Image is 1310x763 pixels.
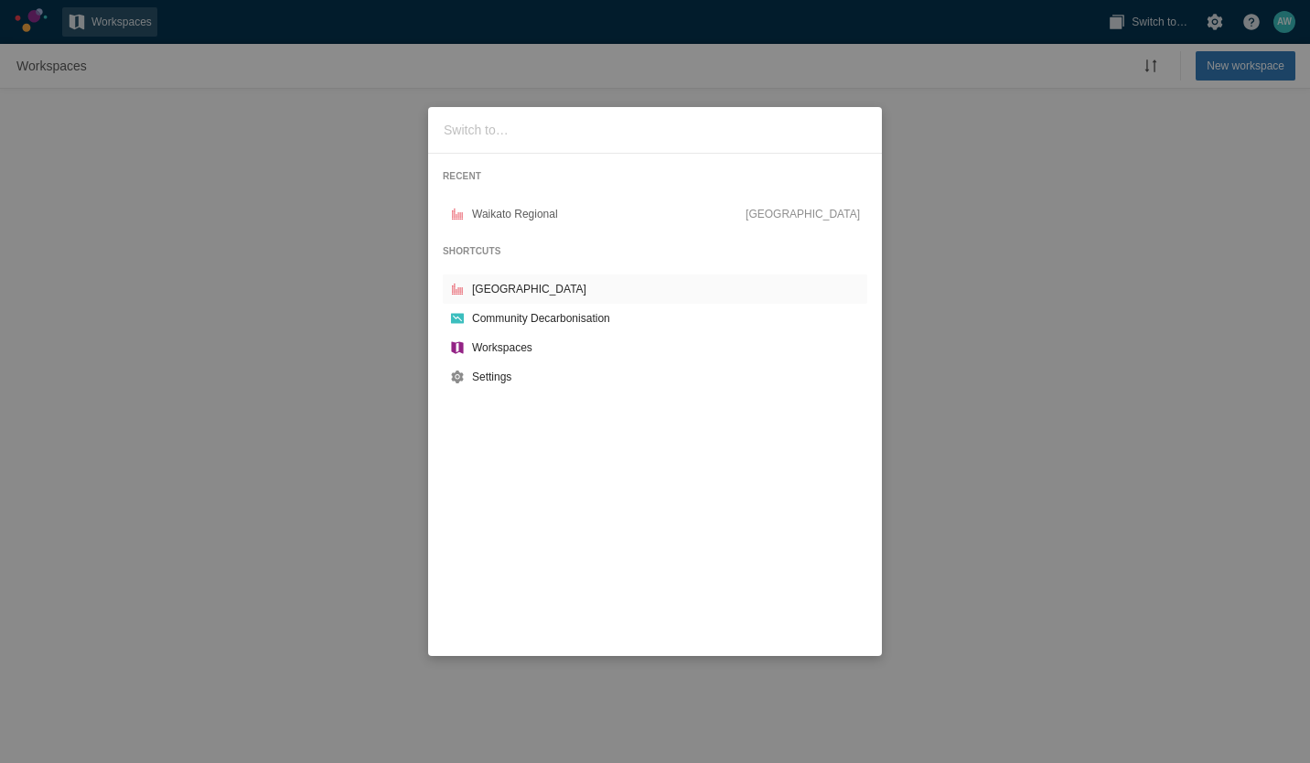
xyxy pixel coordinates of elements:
div: Settings [472,368,860,386]
span: [GEOGRAPHIC_DATA] [746,205,860,223]
a: Workspaces [443,333,867,362]
input: Switch to… [435,114,875,145]
div: [GEOGRAPHIC_DATA] [472,280,860,298]
div: App switcher [428,107,882,656]
h4: SHORTCUTS [443,243,867,260]
a: Waikato Regional[GEOGRAPHIC_DATA] [443,199,867,229]
a: Community Decarbonisation [443,304,867,333]
a: Settings [443,362,867,392]
div: Waikato Regional [472,205,746,223]
h4: RECENT [443,168,867,185]
div: Community Decarbonisation [472,309,860,328]
a: [GEOGRAPHIC_DATA] [443,274,867,304]
div: Workspaces [472,339,860,357]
